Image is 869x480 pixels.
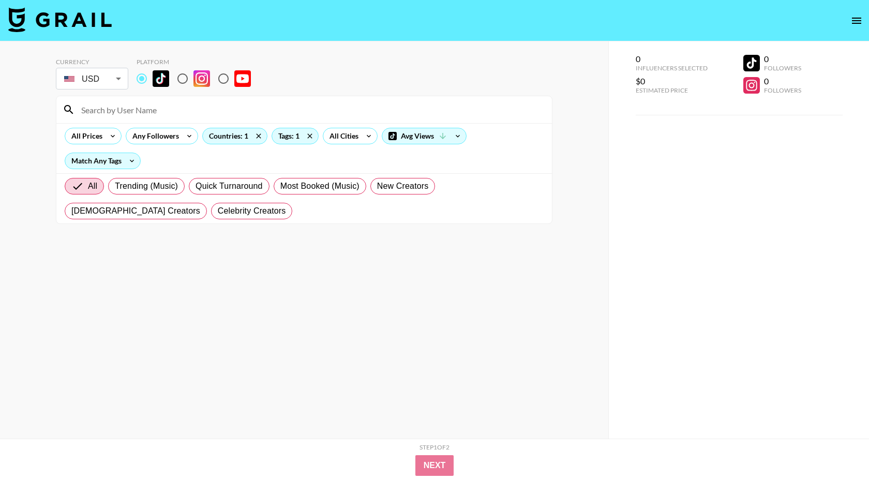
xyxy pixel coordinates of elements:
img: Grail Talent [8,7,112,32]
div: Match Any Tags [65,153,140,169]
div: $0 [636,76,708,86]
div: Influencers Selected [636,64,708,72]
button: Next [415,455,454,476]
span: New Creators [377,180,429,192]
div: 0 [764,54,801,64]
div: 0 [636,54,708,64]
img: YouTube [234,70,251,87]
input: Search by User Name [75,101,546,118]
button: open drawer [846,10,867,31]
div: All Cities [323,128,361,144]
iframe: Drift Widget Chat Controller [817,428,857,468]
div: Followers [764,64,801,72]
img: TikTok [153,70,169,87]
div: 0 [764,76,801,86]
span: Celebrity Creators [218,205,286,217]
div: Any Followers [126,128,181,144]
span: Trending (Music) [115,180,178,192]
div: Currency [56,58,128,66]
span: Quick Turnaround [196,180,263,192]
div: Step 1 of 2 [419,443,450,451]
span: [DEMOGRAPHIC_DATA] Creators [71,205,200,217]
div: USD [58,70,126,88]
img: Instagram [193,70,210,87]
div: Followers [764,86,801,94]
div: Platform [137,58,259,66]
div: Avg Views [382,128,466,144]
div: All Prices [65,128,104,144]
div: Estimated Price [636,86,708,94]
div: Tags: 1 [272,128,318,144]
span: All [88,180,97,192]
div: Countries: 1 [203,128,267,144]
span: Most Booked (Music) [280,180,359,192]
